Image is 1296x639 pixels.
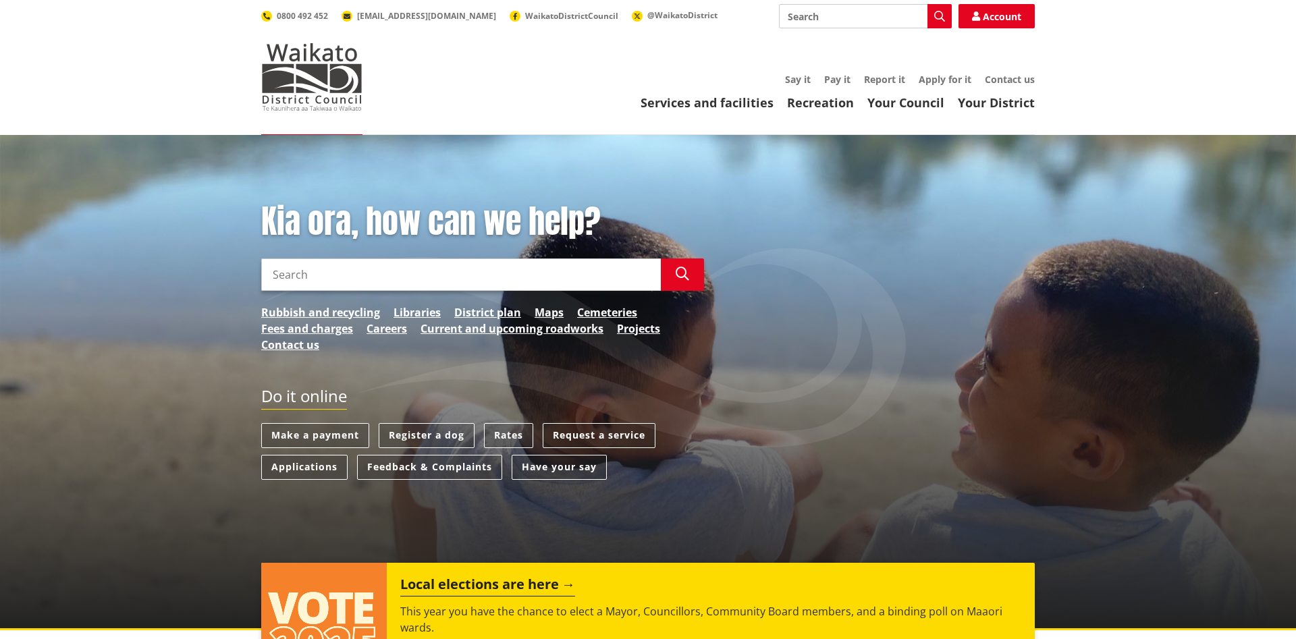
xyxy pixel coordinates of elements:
a: Contact us [985,73,1035,86]
p: This year you have the chance to elect a Mayor, Councillors, Community Board members, and a bindi... [400,603,1021,636]
a: [EMAIL_ADDRESS][DOMAIN_NAME] [342,10,496,22]
a: Applications [261,455,348,480]
a: @WaikatoDistrict [632,9,718,21]
a: Report it [864,73,905,86]
h1: Kia ora, how can we help? [261,202,704,242]
h2: Local elections are here [400,576,575,596]
span: [EMAIL_ADDRESS][DOMAIN_NAME] [357,10,496,22]
a: Libraries [394,304,441,321]
a: Careers [367,321,407,337]
h2: Do it online [261,387,347,410]
a: Say it [785,73,811,86]
a: Request a service [543,423,655,448]
a: Rates [484,423,533,448]
a: Account [959,4,1035,28]
a: Pay it [824,73,850,86]
a: Have your say [512,455,607,480]
a: Your Council [867,94,944,111]
a: Projects [617,321,660,337]
span: 0800 492 452 [277,10,328,22]
a: Recreation [787,94,854,111]
a: Services and facilities [641,94,774,111]
a: Fees and charges [261,321,353,337]
a: District plan [454,304,521,321]
a: Your District [958,94,1035,111]
a: Feedback & Complaints [357,455,502,480]
a: Make a payment [261,423,369,448]
a: Contact us [261,337,319,353]
span: @WaikatoDistrict [647,9,718,21]
a: Rubbish and recycling [261,304,380,321]
input: Search input [261,258,661,291]
a: Cemeteries [577,304,637,321]
a: Current and upcoming roadworks [421,321,603,337]
input: Search input [779,4,952,28]
img: Waikato District Council - Te Kaunihera aa Takiwaa o Waikato [261,43,362,111]
a: Maps [535,304,564,321]
span: WaikatoDistrictCouncil [525,10,618,22]
a: 0800 492 452 [261,10,328,22]
a: WaikatoDistrictCouncil [510,10,618,22]
a: Register a dog [379,423,475,448]
a: Apply for it [919,73,971,86]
